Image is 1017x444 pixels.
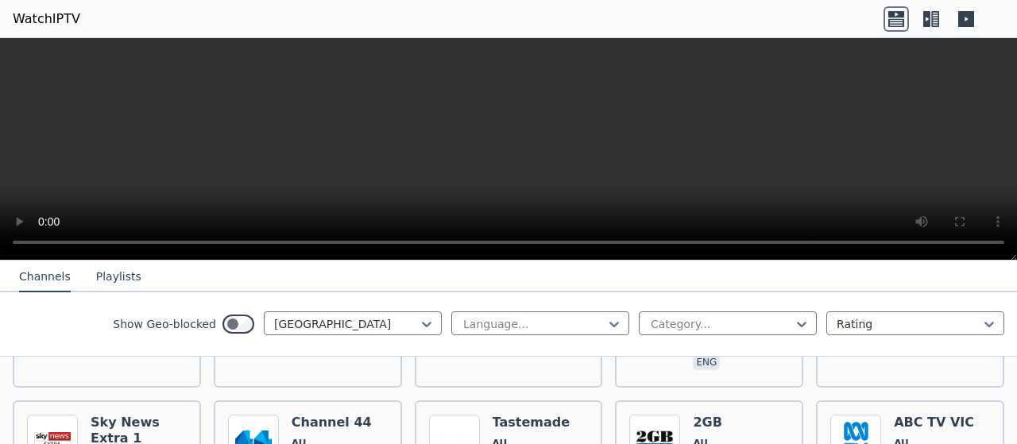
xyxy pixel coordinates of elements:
[693,415,763,430] h6: 2GB
[113,316,216,332] label: Show Geo-blocked
[19,262,71,292] button: Channels
[96,262,141,292] button: Playlists
[693,354,720,370] p: eng
[292,415,372,430] h6: Channel 44
[493,415,570,430] h6: Tastemade
[13,10,80,29] a: WatchIPTV
[894,415,975,430] h6: ABC TV VIC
